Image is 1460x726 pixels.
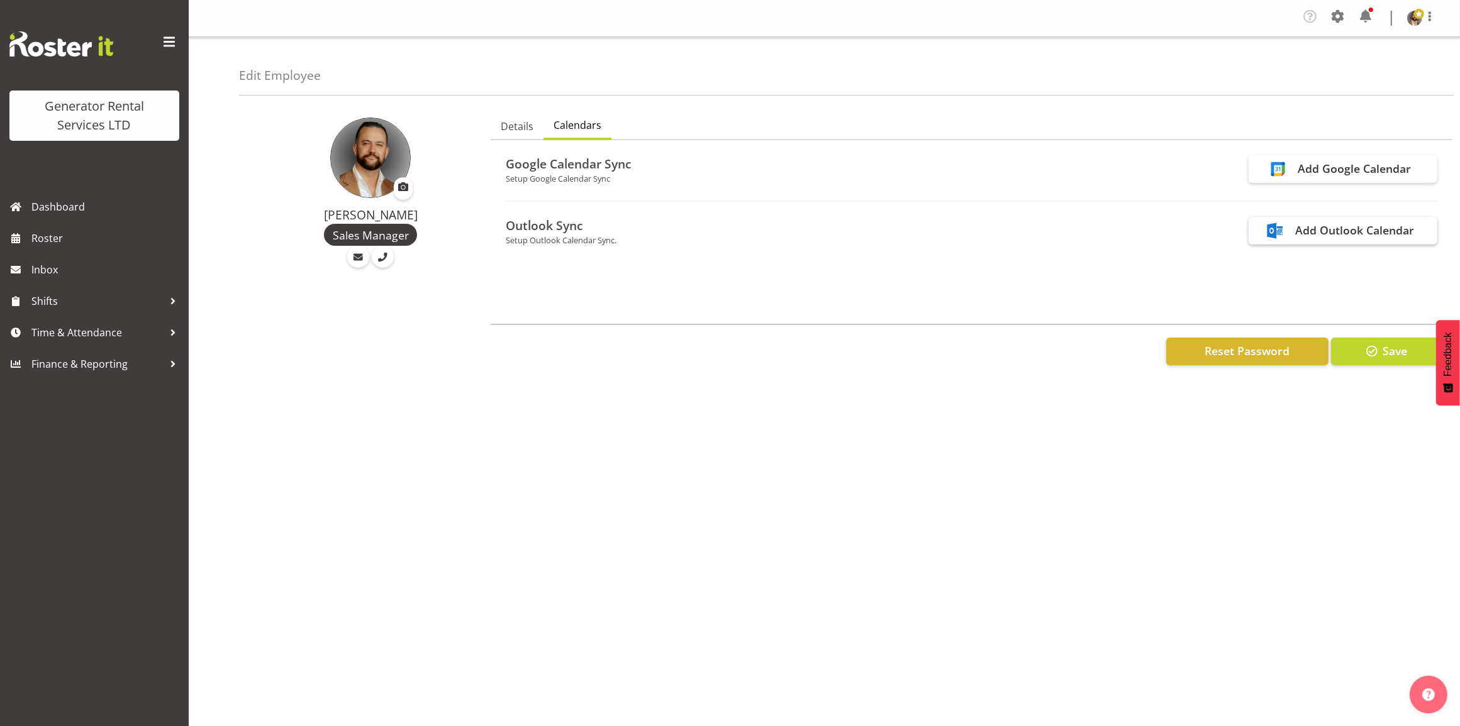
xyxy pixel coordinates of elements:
[31,292,164,311] span: Shifts
[1422,688,1435,701] img: help-xxl-2.png
[347,246,369,268] a: Email Employee
[330,118,411,198] img: sean-johnstone4fef95288b34d066b2c6be044394188f.png
[333,227,409,243] span: Sales Manager
[1295,222,1414,238] div: Add Outlook Calendar
[31,260,182,279] span: Inbox
[265,208,476,222] h4: [PERSON_NAME]
[1205,343,1290,359] span: Reset Password
[501,119,533,134] span: Details
[22,97,167,135] div: Generator Rental Services LTD
[1407,11,1422,26] img: sean-johnstone4fef95288b34d066b2c6be044394188f.png
[1331,338,1446,365] button: Save
[239,69,321,82] h4: Edit Employee
[372,246,394,268] a: Call Employee
[31,197,182,216] span: Dashboard
[506,217,616,235] div: Outlook Sync
[1442,333,1454,377] span: Feedback
[1166,338,1329,365] button: Reset Password
[31,355,164,373] span: Finance & Reporting
[1298,160,1412,177] div: Add Google Calendar
[1383,343,1407,359] span: Save
[9,31,113,57] img: Rosterit website logo
[31,323,164,342] span: Time & Attendance
[554,118,601,133] span: Calendars
[1436,320,1460,405] button: Feedback - Show survey
[31,229,182,248] span: Roster
[506,173,632,185] span: Setup Google Calendar Sync
[506,155,632,173] div: Google Calendar Sync
[506,234,616,246] span: Setup Outlook Calendar Sync.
